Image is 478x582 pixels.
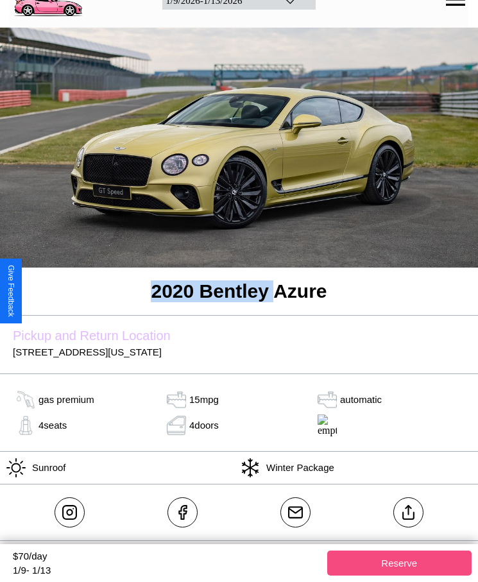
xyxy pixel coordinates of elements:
p: Hosted By [13,541,465,558]
img: tank [164,390,189,409]
button: Reserve [327,551,472,576]
p: Sunroof [26,459,66,476]
p: [STREET_ADDRESS][US_STATE] [13,343,465,361]
img: gas [13,390,38,409]
img: gas [13,416,38,435]
p: 4 doors [189,416,219,434]
p: Winter Package [260,459,334,476]
p: automatic [340,391,382,408]
img: gas [314,390,340,409]
div: 1 / 9 - 1 / 13 [13,565,321,576]
label: Pickup and Return Location [13,329,465,343]
div: Give Feedback [6,265,15,317]
div: $ 70 /day [13,551,321,565]
p: 4 seats [38,416,67,434]
p: 15 mpg [189,391,219,408]
img: door [164,416,189,435]
img: empty [314,415,340,436]
p: gas premium [38,391,94,408]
